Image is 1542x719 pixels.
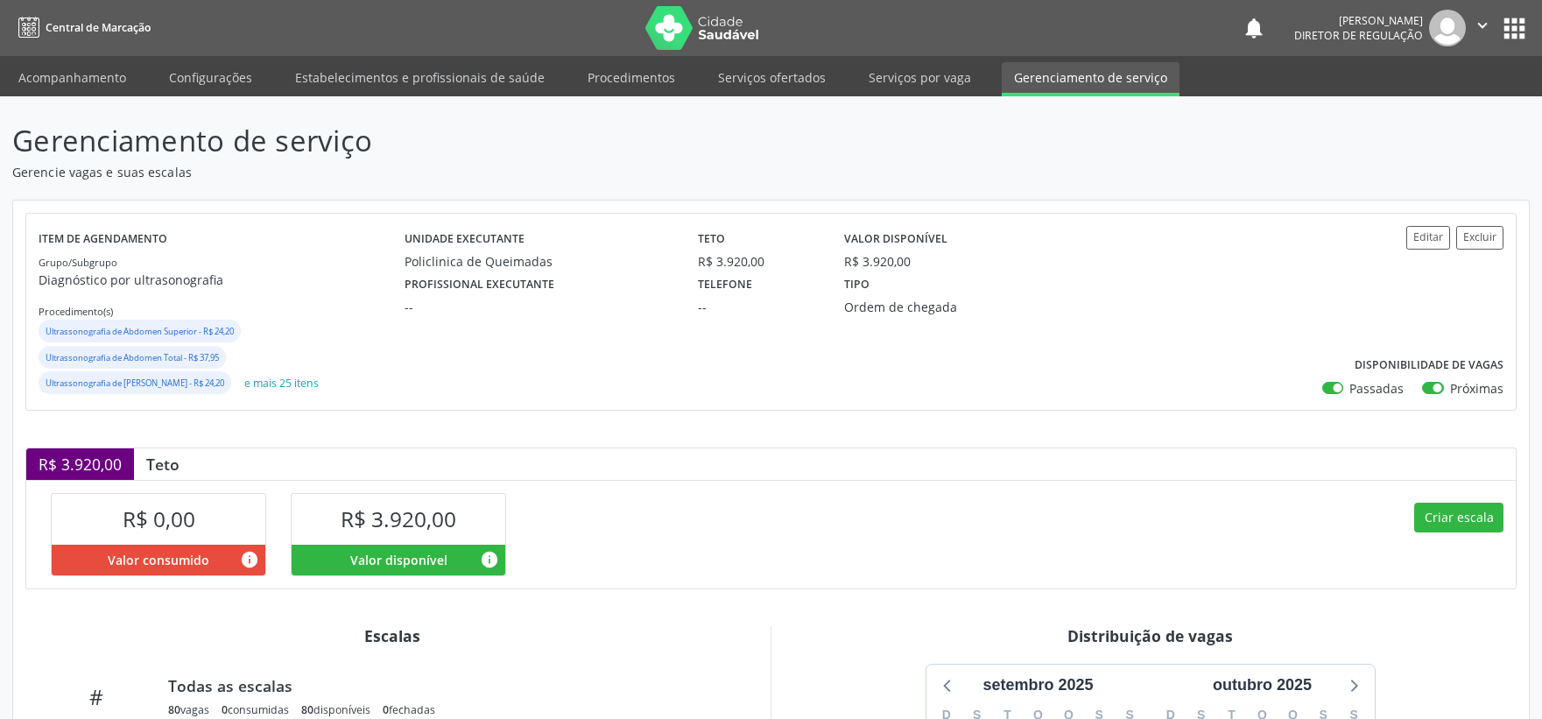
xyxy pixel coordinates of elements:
span: 0 [222,702,228,717]
button: Excluir [1456,226,1503,250]
div: # [38,684,156,709]
span: 0 [383,702,389,717]
small: Grupo/Subgrupo [39,256,117,269]
span: 80 [168,702,180,717]
div: -- [698,298,820,316]
a: Serviços ofertados [706,62,838,93]
a: Procedimentos [575,62,687,93]
div: Policlinica de Queimadas [405,252,673,271]
a: Configurações [157,62,264,93]
span: Valor disponível [350,551,447,569]
div: R$ 3.920,00 [698,252,820,271]
div: vagas [168,702,209,717]
div: -- [405,298,673,316]
label: Profissional executante [405,271,554,298]
div: setembro 2025 [975,673,1100,697]
small: Ultrassonografia de Abdomen Superior - R$ 24,20 [46,326,234,337]
small: Procedimento(s) [39,305,113,318]
label: Item de agendamento [39,226,167,253]
div: Todas as escalas [168,676,734,695]
span: R$ 0,00 [123,504,195,533]
div: consumidas [222,702,289,717]
div: outubro 2025 [1206,673,1319,697]
button: apps [1499,13,1530,44]
small: Ultrassonografia de Abdomen Total - R$ 37,95 [46,352,219,363]
img: img [1429,10,1466,46]
label: Teto [698,226,725,253]
div: fechadas [383,702,435,717]
span: Central de Marcação [46,20,151,35]
label: Próximas [1450,379,1503,398]
a: Serviços por vaga [856,62,983,93]
p: Gerencie vagas e suas escalas [12,163,1074,181]
div: R$ 3.920,00 [844,252,911,271]
div: Distribuição de vagas [784,626,1517,645]
small: Ultrassonografia de [PERSON_NAME] - R$ 24,20 [46,377,224,389]
span: Diretor de regulação [1294,28,1423,43]
div: Ordem de chegada [844,298,1039,316]
i: Valor consumido por agendamentos feitos para este serviço [240,550,259,569]
span: 80 [301,702,313,717]
label: Disponibilidade de vagas [1355,352,1503,379]
i: Valor disponível para agendamentos feitos para este serviço [480,550,499,569]
div: Teto [134,455,192,474]
button: Criar escala [1414,503,1503,532]
button: notifications [1242,16,1266,40]
div: [PERSON_NAME] [1294,13,1423,28]
div: Escalas [25,626,758,645]
i:  [1473,16,1492,35]
label: Unidade executante [405,226,525,253]
span: Valor consumido [108,551,209,569]
div: disponíveis [301,702,370,717]
label: Telefone [698,271,752,298]
label: Valor disponível [844,226,947,253]
a: Acompanhamento [6,62,138,93]
label: Tipo [844,271,870,298]
div: R$ 3.920,00 [26,448,134,480]
a: Gerenciamento de serviço [1002,62,1179,96]
p: Diagnóstico por ultrasonografia [39,271,405,289]
span: R$ 3.920,00 [341,504,456,533]
label: Passadas [1349,379,1404,398]
button: Editar [1406,226,1450,250]
a: Estabelecimentos e profissionais de saúde [283,62,557,93]
button: e mais 25 itens [237,371,326,395]
p: Gerenciamento de serviço [12,119,1074,163]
